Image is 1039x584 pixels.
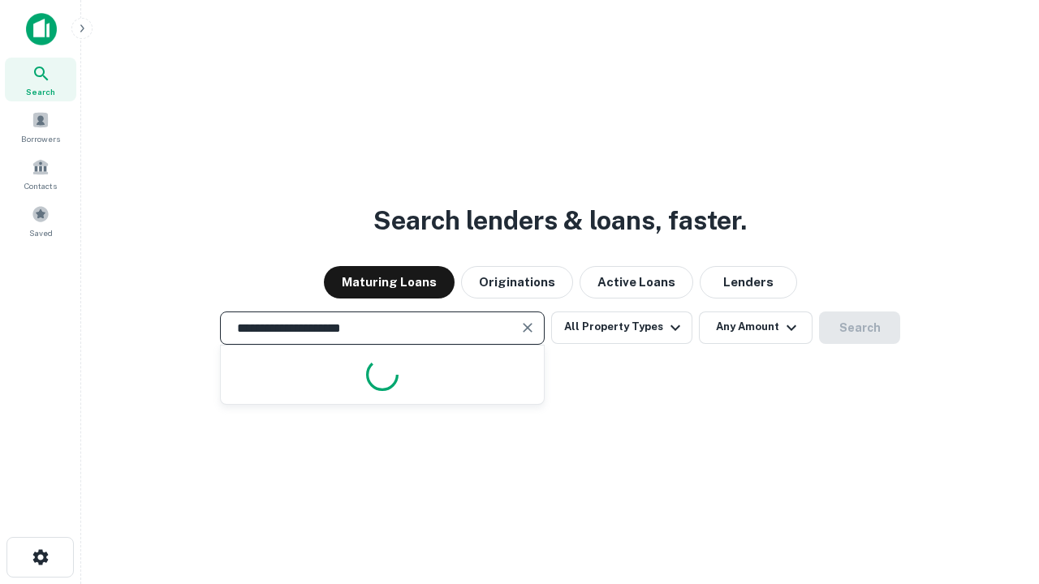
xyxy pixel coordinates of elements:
[5,105,76,148] a: Borrowers
[5,199,76,243] a: Saved
[26,85,55,98] span: Search
[551,311,692,344] button: All Property Types
[26,13,57,45] img: capitalize-icon.png
[24,179,57,192] span: Contacts
[699,311,813,344] button: Any Amount
[580,266,693,298] button: Active Loans
[29,226,53,239] span: Saved
[373,201,747,240] h3: Search lenders & loans, faster.
[958,454,1039,532] iframe: Chat Widget
[700,266,797,298] button: Lenders
[5,58,76,101] a: Search
[516,316,539,339] button: Clear
[461,266,573,298] button: Originations
[21,132,60,145] span: Borrowers
[324,266,455,298] button: Maturing Loans
[5,152,76,195] a: Contacts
